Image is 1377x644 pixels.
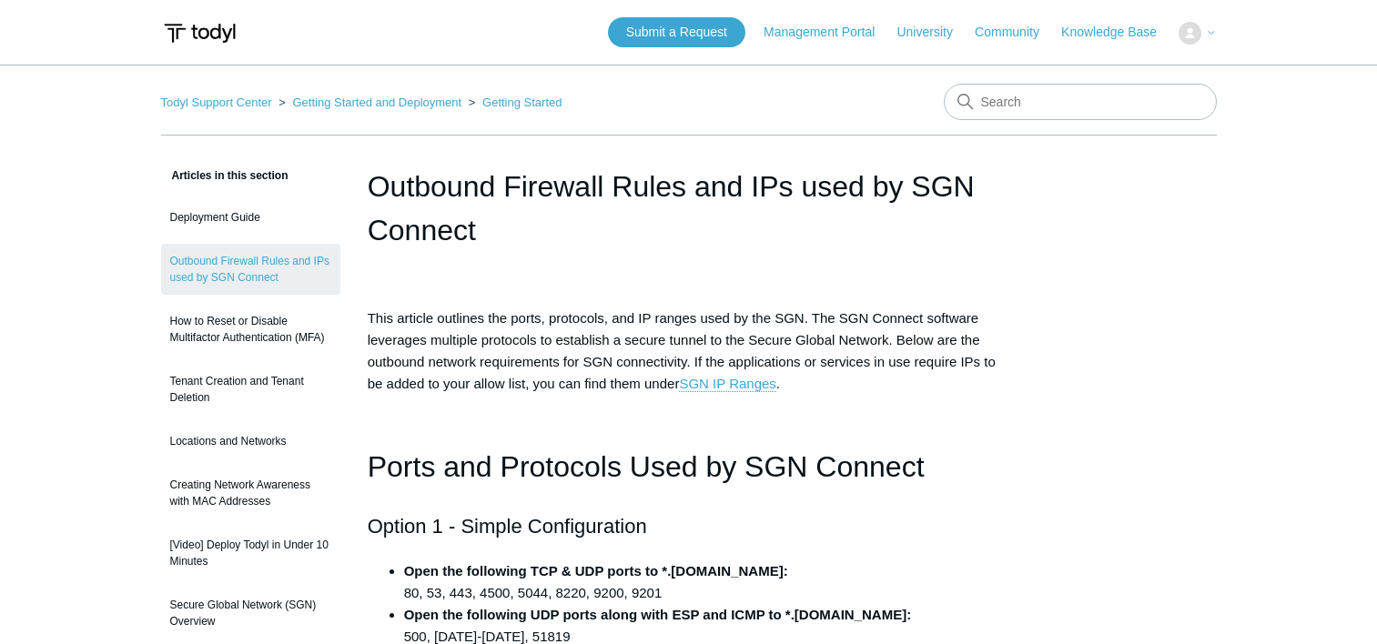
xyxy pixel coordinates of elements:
[161,304,340,355] a: How to Reset or Disable Multifactor Authentication (MFA)
[404,560,1010,604] li: 80, 53, 443, 4500, 5044, 8220, 9200, 9201
[368,310,996,392] span: This article outlines the ports, protocols, and IP ranges used by the SGN. The SGN Connect softwa...
[764,23,893,42] a: Management Portal
[161,528,340,579] a: [Video] Deploy Todyl in Under 10 Minutes
[161,96,276,109] li: Todyl Support Center
[368,510,1010,542] h2: Option 1 - Simple Configuration
[608,17,745,47] a: Submit a Request
[161,424,340,458] a: Locations and Networks
[944,84,1217,120] input: Search
[161,200,340,235] a: Deployment Guide
[404,607,912,622] strong: Open the following UDP ports along with ESP and ICMP to *.[DOMAIN_NAME]:
[161,364,340,415] a: Tenant Creation and Tenant Deletion
[1061,23,1175,42] a: Knowledge Base
[292,96,461,109] a: Getting Started and Deployment
[161,96,272,109] a: Todyl Support Center
[368,165,1010,252] h1: Outbound Firewall Rules and IPs used by SGN Connect
[161,16,238,50] img: Todyl Support Center Help Center home page
[482,96,562,109] a: Getting Started
[679,376,775,392] a: SGN IP Ranges
[896,23,970,42] a: University
[275,96,465,109] li: Getting Started and Deployment
[161,468,340,518] a: Creating Network Awareness with MAC Addresses
[975,23,1058,42] a: Community
[161,169,289,182] span: Articles in this section
[161,244,340,295] a: Outbound Firewall Rules and IPs used by SGN Connect
[465,96,562,109] li: Getting Started
[368,444,1010,490] h1: Ports and Protocols Used by SGN Connect
[404,563,788,579] strong: Open the following TCP & UDP ports to *.[DOMAIN_NAME]:
[161,588,340,639] a: Secure Global Network (SGN) Overview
